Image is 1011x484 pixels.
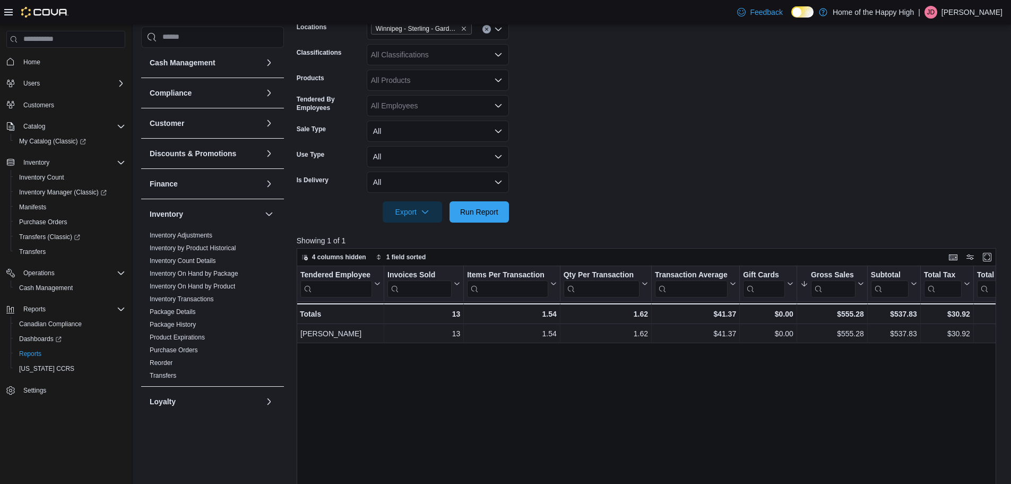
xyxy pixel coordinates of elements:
a: Inventory Manager (Classic) [15,186,111,199]
span: Export [389,201,436,223]
div: $555.28 [800,308,864,320]
button: Reports [19,303,50,316]
span: Inventory [23,158,49,167]
span: My Catalog (Classic) [15,135,125,148]
button: Tendered Employee [300,270,381,297]
div: Qty Per Transaction [564,270,640,280]
span: My Catalog (Classic) [19,137,86,146]
span: Dashboards [15,333,125,345]
span: Settings [23,386,46,395]
span: Canadian Compliance [19,320,82,328]
span: Transfers [19,248,46,256]
span: Transfers (Classic) [19,233,80,241]
span: Reports [19,350,41,358]
span: Operations [19,267,125,279]
button: Run Report [450,201,509,223]
button: Customer [150,118,261,129]
div: 1.54 [467,327,557,340]
button: Gross Sales [800,270,864,297]
a: My Catalog (Classic) [11,134,129,149]
button: Operations [2,266,129,281]
span: Users [23,79,40,88]
span: Dashboards [19,335,62,343]
span: Inventory Transactions [150,295,214,303]
a: Cash Management [15,282,77,294]
button: Subtotal [871,270,917,297]
button: Discounts & Promotions [150,148,261,159]
span: Reorder [150,359,172,367]
div: Subtotal [871,270,909,297]
h3: Loyalty [150,396,176,407]
button: Customer [263,117,275,130]
label: Use Type [297,150,324,159]
a: Inventory On Hand by Package [150,270,238,277]
label: Classifications [297,48,342,57]
a: Feedback [733,2,787,23]
div: Items Per Transaction [467,270,548,297]
button: Cash Management [263,56,275,69]
span: Purchase Orders [15,216,125,228]
button: Finance [263,177,275,190]
a: Inventory Count [15,171,68,184]
span: JD [927,6,935,19]
a: Purchase Orders [150,346,198,354]
label: Products [297,74,324,82]
div: $30.92 [924,327,970,340]
a: Inventory by Product Historical [150,244,236,252]
span: Inventory Adjustments [150,231,212,240]
span: Inventory Manager (Classic) [15,186,125,199]
a: Product Expirations [150,334,205,341]
span: Inventory On Hand by Package [150,269,238,278]
a: Dashboards [11,332,129,346]
p: Home of the Happy High [833,6,914,19]
div: Transaction Average [655,270,728,280]
label: Locations [297,23,327,31]
div: 13 [387,327,460,340]
div: Totals [300,308,381,320]
button: Clear input [482,25,491,33]
span: Reports [15,347,125,360]
div: Tendered Employee [300,270,372,280]
p: Showing 1 of 1 [297,235,1004,246]
a: Canadian Compliance [15,318,86,330]
div: Gross Sales [811,270,856,297]
button: Settings [2,383,129,398]
span: Inventory Manager (Classic) [19,188,107,197]
a: Reorder [150,359,172,367]
div: Items Per Transaction [467,270,548,280]
a: Inventory Manager (Classic) [11,185,129,200]
div: $41.37 [655,308,736,320]
a: My Catalog (Classic) [15,135,90,148]
div: Subtotal [871,270,909,280]
button: All [367,146,509,167]
span: Operations [23,269,55,277]
button: Open list of options [494,101,503,110]
div: Total Tax [924,270,962,280]
div: $0.00 [743,308,793,320]
button: Compliance [263,87,275,99]
button: Home [2,54,129,70]
label: Sale Type [297,125,326,133]
span: Inventory Count [19,173,64,182]
a: Package Details [150,308,196,316]
button: Inventory [150,209,261,219]
button: Catalog [19,120,49,133]
button: Inventory [263,208,275,220]
button: Qty Per Transaction [564,270,648,297]
span: Catalog [23,122,45,131]
button: Total Tax [924,270,970,297]
span: Reports [23,305,46,313]
div: Gross Sales [811,270,856,280]
h3: Cash Management [150,57,215,68]
div: 1.62 [564,327,648,340]
span: Winnipeg - Sterling - Garden Variety [376,23,459,34]
div: 1.54 [467,308,557,320]
button: All [367,121,509,142]
button: Reports [11,346,129,361]
a: Transfers [15,245,50,258]
span: Catalog [19,120,125,133]
div: $555.28 [800,327,864,340]
span: Customers [19,98,125,112]
span: Home [23,58,40,66]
